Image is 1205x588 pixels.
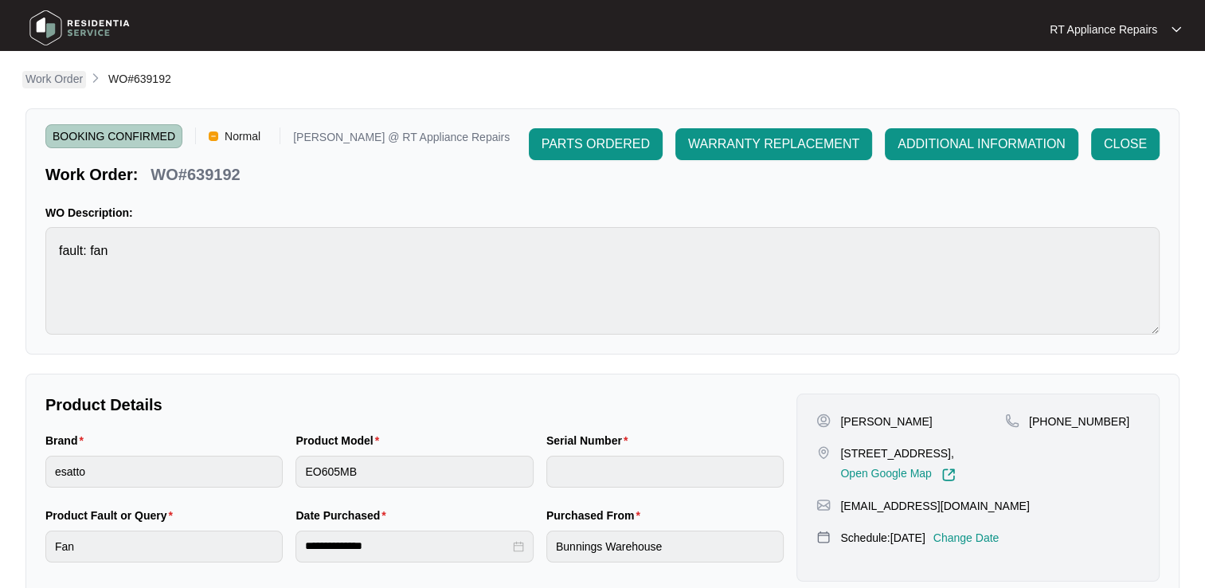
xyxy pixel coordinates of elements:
span: CLOSE [1104,135,1147,154]
input: Date Purchased [305,538,509,555]
button: ADDITIONAL INFORMATION [885,128,1078,160]
textarea: fault: fan [45,227,1160,335]
span: WARRANTY REPLACEMENT [688,135,859,154]
img: dropdown arrow [1172,25,1181,33]
label: Purchased From [546,508,647,523]
label: Product Model [295,433,385,449]
label: Product Fault or Query [45,508,179,523]
p: [EMAIL_ADDRESS][DOMAIN_NAME] [840,498,1029,514]
img: chevron-right [89,72,102,84]
label: Brand [45,433,90,449]
p: [STREET_ADDRESS], [840,445,955,461]
a: Open Google Map [840,468,955,482]
p: Work Order: [45,163,138,186]
img: map-pin [816,530,831,544]
button: CLOSE [1091,128,1160,160]
input: Product Fault or Query [45,531,283,563]
span: PARTS ORDERED [542,135,650,154]
p: [PERSON_NAME] @ RT Appliance Repairs [293,131,510,148]
p: [PERSON_NAME] [840,414,932,429]
img: user-pin [816,414,831,428]
p: WO#639192 [151,163,240,186]
span: WO#639192 [108,73,171,85]
p: Schedule: [DATE] [840,530,925,546]
img: Vercel Logo [209,131,218,141]
label: Serial Number [546,433,634,449]
input: Brand [45,456,283,488]
span: Normal [218,124,267,148]
img: map-pin [816,445,831,460]
p: [PHONE_NUMBER] [1029,414,1129,429]
p: Product Details [45,394,784,416]
img: Link-External [941,468,956,482]
span: BOOKING CONFIRMED [45,124,182,148]
button: WARRANTY REPLACEMENT [675,128,872,160]
p: Work Order [25,71,83,87]
img: map-pin [1005,414,1019,428]
p: RT Appliance Repairs [1050,22,1157,37]
p: WO Description: [45,205,1160,221]
img: residentia service logo [24,4,135,52]
label: Date Purchased [295,508,392,523]
input: Serial Number [546,456,784,488]
span: ADDITIONAL INFORMATION [898,135,1066,154]
a: Work Order [22,71,86,88]
button: PARTS ORDERED [529,128,663,160]
input: Product Model [295,456,533,488]
img: map-pin [816,498,831,512]
p: Change Date [933,530,1000,546]
input: Purchased From [546,531,784,563]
